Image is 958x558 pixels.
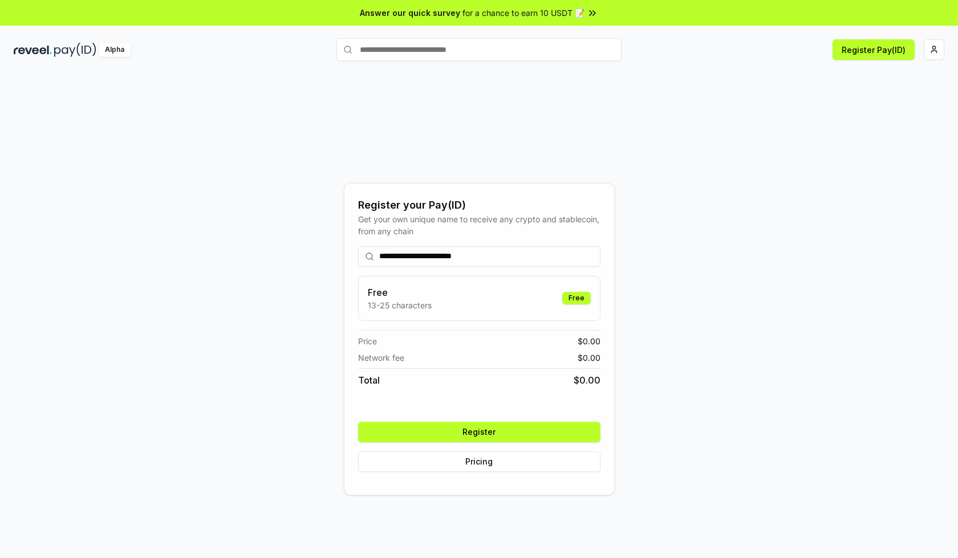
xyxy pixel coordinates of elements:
span: $ 0.00 [578,335,600,347]
span: Network fee [358,352,404,364]
p: 13-25 characters [368,299,432,311]
span: $ 0.00 [574,373,600,387]
div: Get your own unique name to receive any crypto and stablecoin, from any chain [358,213,600,237]
span: Total [358,373,380,387]
button: Pricing [358,451,600,472]
span: Answer our quick survey [360,7,460,19]
div: Register your Pay(ID) [358,197,600,213]
div: Free [562,292,591,304]
img: reveel_dark [14,43,52,57]
span: for a chance to earn 10 USDT 📝 [462,7,584,19]
button: Register [358,422,600,442]
span: Price [358,335,377,347]
h3: Free [368,286,432,299]
button: Register Pay(ID) [833,39,915,60]
img: pay_id [54,43,96,57]
span: $ 0.00 [578,352,600,364]
div: Alpha [99,43,131,57]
